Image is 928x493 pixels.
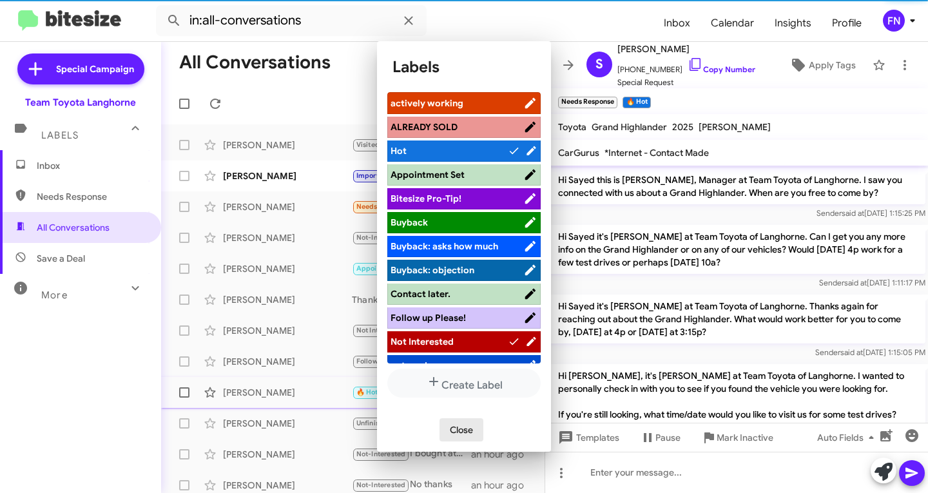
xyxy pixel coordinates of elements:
div: [PERSON_NAME] [223,324,352,337]
span: Inbox [653,5,701,42]
div: Team Toyota Langhorne [25,96,136,109]
p: Hi Sayed it's [PERSON_NAME] at Team Toyota of Langhorne. Can I get you any more info on the Grand... [548,225,925,274]
span: Mark Inactive [717,426,773,449]
span: actively working [391,97,463,109]
div: [PERSON_NAME] [223,417,352,430]
div: FN [883,10,905,32]
span: said at [840,347,863,357]
button: Create Label [387,369,541,398]
div: [PERSON_NAME] [223,479,352,492]
span: Buyback: objection [391,264,474,276]
div: [PERSON_NAME] [223,231,352,244]
span: Follow up Please! [391,312,466,324]
div: [PERSON_NAME] 3333 [352,199,457,214]
div: I bought at some other dealership [352,447,471,461]
div: We are not able to work a deal on vehicles at other dealerships.. We will be here if you have any... [352,137,457,152]
div: [PERSON_NAME] [223,139,352,151]
div: Price is too high, I am getting similar numbers for SE with same packages. Anyway thanks for the ... [352,323,471,338]
small: 🔥 Hot [623,97,650,108]
span: More [41,289,68,301]
button: Close [440,418,483,441]
span: Buyback [391,217,428,228]
span: Hot [391,145,407,157]
span: Labels [41,130,79,141]
span: Templates [556,426,619,449]
span: Important [356,171,390,180]
span: Follow up Please! [356,357,413,365]
span: Contact later. [391,288,450,300]
h1: Labels [392,57,536,77]
span: Not Interested [356,326,404,334]
span: Sender [DATE] 1:15:05 PM [815,347,925,357]
h1: All Conversations [179,52,331,73]
span: S [595,54,603,75]
span: Inbox [37,159,146,172]
small: Needs Response [558,97,617,108]
span: Grand Highlander [592,121,667,133]
div: [PERSON_NAME] [223,386,352,399]
span: Special Request [617,76,755,89]
div: [PERSON_NAME] [223,169,352,182]
span: 2025 [672,121,693,133]
span: Not-Interested [356,481,406,489]
div: [PERSON_NAME] [223,448,352,461]
a: Copy Number [688,64,755,74]
div: an hour ago [471,479,534,492]
p: Hi Sayed it's [PERSON_NAME] at Team Toyota of Langhorne. Thanks again for reaching out about the ... [548,295,925,343]
span: All Conversations [37,221,110,234]
span: Unfinished [356,419,392,427]
p: Hi Sayed this is [PERSON_NAME], Manager at Team Toyota of Langhorne. I saw you connected with us ... [548,168,925,204]
div: an hour ago [471,448,534,461]
span: Not-Interested [356,450,406,458]
span: Needs Response [37,190,146,203]
span: Profile [822,5,872,42]
span: Auto Fields [817,426,879,449]
div: We are expecting more in the next few weeks and the 2026 Rav4 models are expected near the new year. [352,354,471,369]
span: *Internet - Contact Made [604,147,709,159]
div: Liked “When you arrive, please head to the sales building…” [352,261,457,276]
span: CarGurus [558,147,599,159]
span: Buyback: asks how much [391,240,498,252]
span: [PERSON_NAME] [617,41,755,57]
div: Sure, so if there is a difference in the taxes for [US_STATE], you'll just have to pay the differ... [352,416,471,430]
span: Pause [655,426,681,449]
div: I'd be interested in this one 130881A ([URL][DOMAIN_NAME][US_VEHICLE_IDENTIFICATION_NUMBER]) [352,168,462,183]
span: Appointment Set [356,264,413,273]
span: not ready [391,360,432,371]
div: [PERSON_NAME] [223,355,352,368]
input: Search [156,5,427,36]
span: Sender [DATE] 1:11:17 PM [819,278,925,287]
span: Special Campaign [56,63,134,75]
span: Visited [356,140,380,149]
span: said at [842,208,864,218]
span: said at [844,278,867,287]
span: 🔥 Hot [356,388,378,396]
span: [PERSON_NAME] [699,121,771,133]
p: Hi [PERSON_NAME], it's [PERSON_NAME] at Team Toyota of Langhorne. I wanted to personally check in... [548,364,925,426]
div: No thanks [352,478,471,492]
span: Calendar [701,5,764,42]
span: Sender [DATE] 1:15:25 PM [817,208,925,218]
span: Not Interested [391,336,454,347]
span: ALREADY SOLD [391,121,458,133]
span: Save a Deal [37,252,85,265]
div: Saddly no since my inquiry turn out my cousin car died so he getting it. ty for your interest [352,230,457,245]
div: Thanks! [352,293,471,306]
span: Not-Interested [356,233,406,242]
span: Close [450,418,473,441]
span: Needs Response [356,202,411,211]
div: [PERSON_NAME] [223,262,352,275]
span: [PHONE_NUMBER] [617,57,755,76]
div: That sounds great! [DATE] works perfectly, the dealership is open until 8pm. [352,385,483,400]
span: Insights [764,5,822,42]
div: [PERSON_NAME] [223,200,352,213]
span: Appointment Set [391,169,465,180]
span: Bitesize Pro-Tip! [391,193,461,204]
span: Toyota [558,121,586,133]
span: Apply Tags [809,53,856,77]
div: [PERSON_NAME] [223,293,352,306]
